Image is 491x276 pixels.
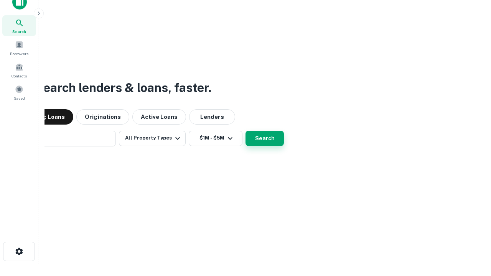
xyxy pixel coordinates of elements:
[14,95,25,101] span: Saved
[2,60,36,80] a: Contacts
[12,73,27,79] span: Contacts
[132,109,186,125] button: Active Loans
[2,15,36,36] a: Search
[119,131,186,146] button: All Property Types
[76,109,129,125] button: Originations
[453,215,491,251] iframe: Chat Widget
[35,79,211,97] h3: Search lenders & loans, faster.
[10,51,28,57] span: Borrowers
[12,28,26,34] span: Search
[2,38,36,58] a: Borrowers
[245,131,284,146] button: Search
[189,131,242,146] button: $1M - $5M
[189,109,235,125] button: Lenders
[2,82,36,103] a: Saved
